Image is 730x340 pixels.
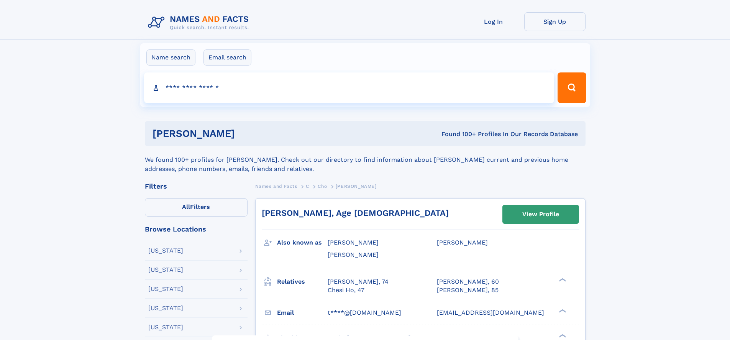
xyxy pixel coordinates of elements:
h1: [PERSON_NAME] [153,129,338,138]
span: All [182,203,190,210]
a: C [306,181,309,191]
h3: Email [277,306,328,319]
h3: Also known as [277,236,328,249]
label: Email search [203,49,251,66]
a: [PERSON_NAME], Age [DEMOGRAPHIC_DATA] [262,208,449,218]
span: [PERSON_NAME] [336,184,377,189]
div: ❯ [557,277,566,282]
div: [US_STATE] [148,324,183,330]
h3: Relatives [277,275,328,288]
div: [US_STATE] [148,286,183,292]
div: [US_STATE] [148,248,183,254]
span: [PERSON_NAME] [328,251,379,258]
a: Chesi Ho, 47 [328,286,364,294]
div: Filters [145,183,248,190]
a: [PERSON_NAME], 74 [328,278,389,286]
div: ❯ [557,308,566,313]
a: [PERSON_NAME], 85 [437,286,499,294]
a: Cho [318,181,327,191]
div: [US_STATE] [148,267,183,273]
label: Name search [146,49,195,66]
a: Sign Up [524,12,586,31]
span: [PERSON_NAME] [437,239,488,246]
button: Search Button [558,72,586,103]
label: Filters [145,198,248,217]
input: search input [144,72,554,103]
span: Cho [318,184,327,189]
div: We found 100+ profiles for [PERSON_NAME]. Check out our directory to find information about [PERS... [145,146,586,174]
span: [EMAIL_ADDRESS][DOMAIN_NAME] [437,309,544,316]
div: ❯ [557,333,566,338]
a: [PERSON_NAME], 60 [437,278,499,286]
div: Browse Locations [145,226,248,233]
span: C [306,184,309,189]
span: [PERSON_NAME] [328,239,379,246]
div: Found 100+ Profiles In Our Records Database [338,130,578,138]
div: View Profile [522,205,559,223]
div: [US_STATE] [148,305,183,311]
img: Logo Names and Facts [145,12,255,33]
a: Names and Facts [255,181,297,191]
a: View Profile [503,205,579,223]
a: Log In [463,12,524,31]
